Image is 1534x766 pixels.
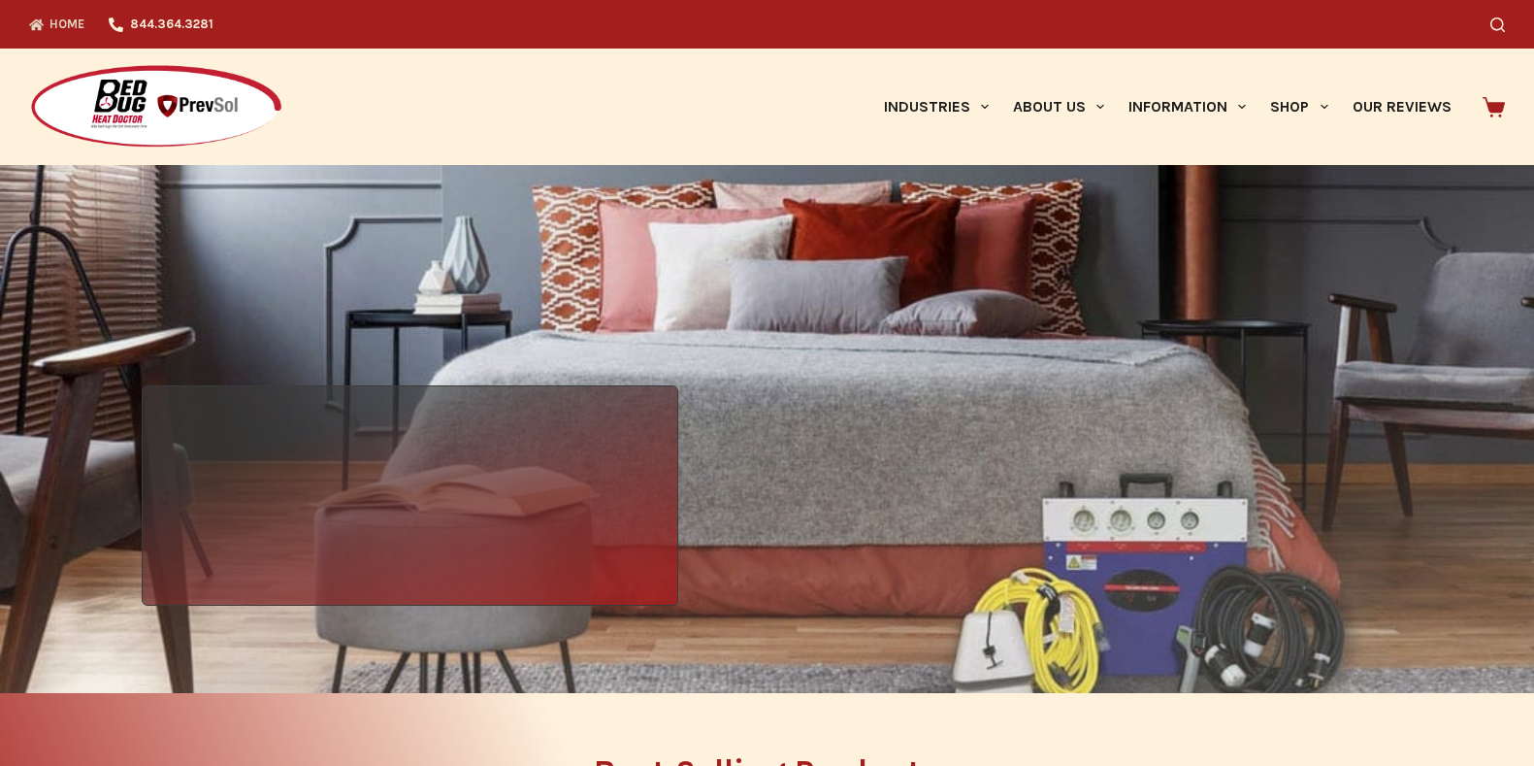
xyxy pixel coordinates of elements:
[1340,49,1463,165] a: Our Reviews
[1117,49,1258,165] a: Information
[1258,49,1340,165] a: Shop
[871,49,1000,165] a: Industries
[1000,49,1116,165] a: About Us
[29,64,283,150] img: Prevsol/Bed Bug Heat Doctor
[1490,17,1505,32] button: Search
[871,49,1463,165] nav: Primary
